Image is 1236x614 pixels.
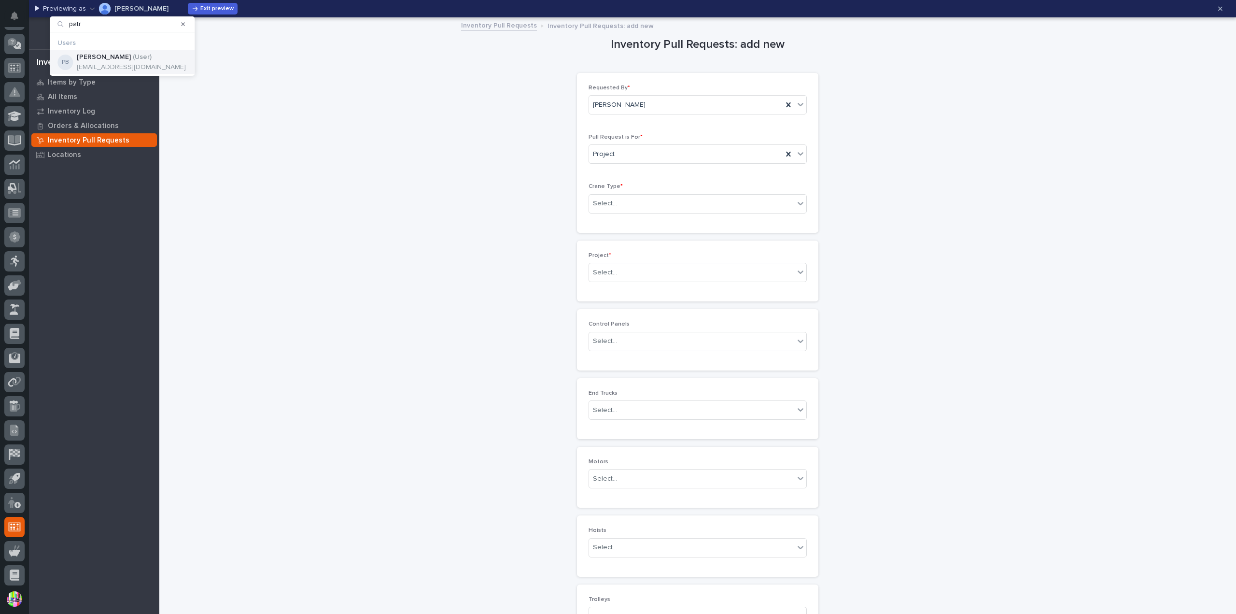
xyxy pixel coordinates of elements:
span: [PERSON_NAME] [593,100,646,110]
a: Locations [29,147,159,162]
span: Trolleys [589,597,610,602]
img: Brittany [10,198,25,213]
p: How can we help? [10,54,176,69]
span: Requested By [589,85,630,91]
span: Pylon [96,255,117,262]
div: Select... [593,199,617,209]
p: [EMAIL_ADDRESS][DOMAIN_NAME] [77,63,186,71]
div: Inventory [37,57,74,68]
span: [PERSON_NAME] [30,207,78,214]
img: 1736555164131-43832dd5-751b-4058-ba23-39d91318e5a0 [10,149,27,167]
a: 📖Help Docs [6,118,56,135]
span: Motors [589,459,608,465]
span: Project [589,253,611,258]
div: We're available if you need us! [43,159,133,167]
img: 1736555164131-43832dd5-751b-4058-ba23-39d91318e5a0 [19,233,27,241]
div: Select... [593,405,617,415]
span: [DATE] [85,233,105,241]
div: Patrick Briar [62,55,69,70]
a: Items by Type [29,75,159,89]
span: Onboarding Call [70,122,123,131]
div: Notifications [12,12,25,27]
div: Patrick Briar[PERSON_NAME](User)[EMAIL_ADDRESS][DOMAIN_NAME] [50,50,195,74]
div: 📖 [10,123,17,130]
p: Inventory Log [48,107,95,116]
p: [PERSON_NAME] [77,53,131,61]
span: Exit preview [200,6,234,12]
button: Start new chat [164,152,176,164]
p: [PERSON_NAME] [114,5,169,12]
span: Control Panels [589,321,630,327]
img: Spenser Yoder [99,3,111,14]
button: Exit preview [188,3,238,14]
p: Orders & Allocations [48,122,119,130]
p: Welcome 👋 [10,38,176,54]
p: Inventory Pull Requests [48,136,129,145]
span: Crane Type [589,184,623,189]
div: Select... [593,336,617,346]
div: Select... [593,474,617,484]
input: Search for role or user [54,16,191,32]
img: 4614488137333_bcb353cd0bb836b1afe7_72.png [20,149,38,167]
a: Inventory Pull Requests [461,19,537,30]
a: 🔗Onboarding Call [56,118,127,135]
img: 1736555164131-43832dd5-751b-4058-ba23-39d91318e5a0 [19,207,27,215]
h1: Inventory Pull Requests: add new [577,38,818,52]
p: Items by Type [48,78,96,87]
span: End Trucks [589,390,618,396]
a: All Items [29,89,159,104]
span: [DATE] [85,207,105,214]
p: Users [57,39,76,47]
a: Orders & Allocations [29,118,159,133]
span: • [80,207,84,214]
img: Stacker [10,9,29,29]
p: Inventory Pull Requests: add new [548,20,654,30]
span: Help Docs [19,122,53,131]
img: Brittany Wendell [10,224,25,239]
span: Project [593,149,615,159]
button: users-avatar [4,589,25,609]
div: Select... [593,543,617,553]
div: Select... [593,268,617,278]
div: 🔗 [60,123,68,130]
span: [PERSON_NAME] [30,233,78,241]
a: Inventory Log [29,104,159,118]
span: • [80,233,84,241]
p: Locations [48,151,81,159]
span: Hoists [589,528,606,533]
span: Pull Request is For [589,134,643,140]
p: Previewing as [43,5,86,13]
div: Past conversations [10,183,65,190]
button: See all [150,181,176,192]
a: Powered byPylon [68,254,117,262]
button: Notifications [4,6,25,26]
div: Start new chat [43,149,158,159]
p: All Items [48,93,77,101]
a: Inventory Pull Requests [29,133,159,147]
button: Spenser Yoder[PERSON_NAME] [90,1,169,16]
p: ( User ) [133,53,152,61]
